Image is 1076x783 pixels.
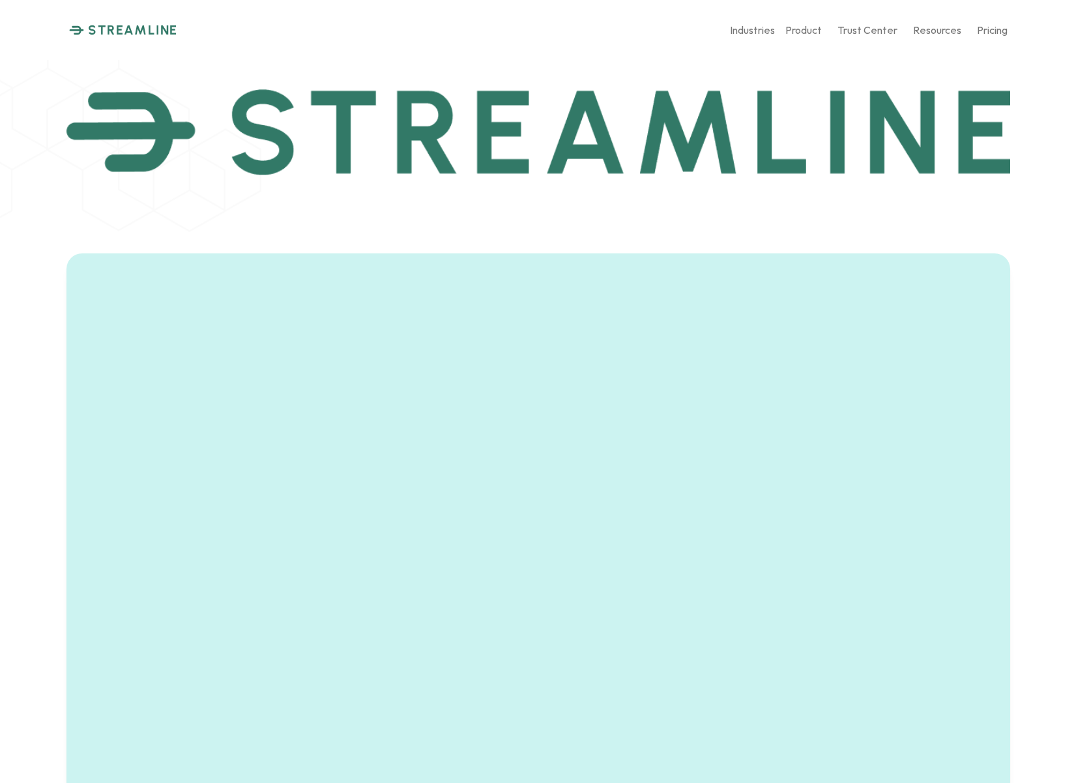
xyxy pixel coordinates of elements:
[69,22,178,38] a: STREAMLINE
[913,23,961,36] p: Resources
[88,22,178,38] p: STREAMLINE
[977,23,1008,36] p: Pricing
[837,23,897,36] p: Trust Center
[913,19,961,42] a: Resources
[837,19,897,42] a: Trust Center
[977,19,1008,42] a: Pricing
[785,23,822,36] p: Product
[730,23,775,36] p: Industries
